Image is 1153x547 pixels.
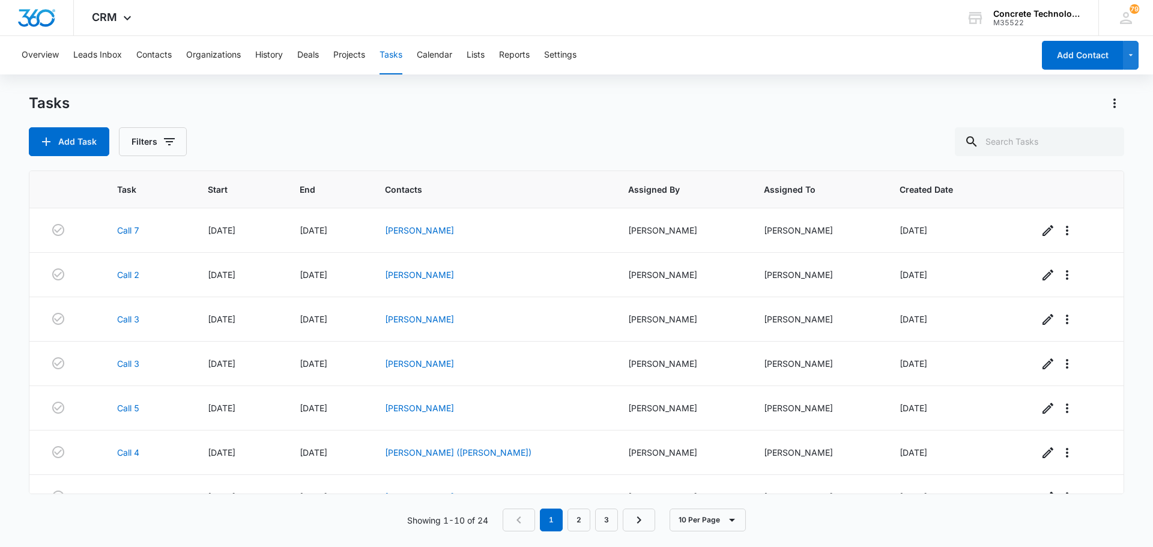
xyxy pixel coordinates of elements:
a: [PERSON_NAME] [385,403,454,413]
div: [PERSON_NAME] [764,491,871,503]
div: [PERSON_NAME] [628,224,735,237]
span: Created Date [900,183,991,196]
div: [PERSON_NAME] [764,313,871,325]
nav: Pagination [503,509,655,531]
a: [PERSON_NAME] [385,270,454,280]
span: [DATE] [208,492,235,502]
div: [PERSON_NAME] [628,357,735,370]
div: account id [993,19,1081,27]
span: [DATE] [208,270,235,280]
p: Showing 1-10 of 24 [407,514,488,527]
a: [PERSON_NAME] ([PERSON_NAME]) [385,447,531,458]
h1: Tasks [29,94,70,112]
span: 79 [1130,4,1139,14]
a: Call 4 [117,446,139,459]
span: [DATE] [900,270,927,280]
span: [DATE] [208,403,235,413]
a: Call 7 [117,224,139,237]
span: [DATE] [300,447,327,458]
div: [PERSON_NAME] [764,446,871,459]
button: Filters [119,127,187,156]
span: [DATE] [900,492,927,502]
span: [DATE] [300,358,327,369]
a: Call 5 [117,491,139,503]
a: Call 2 [117,268,139,281]
div: [PERSON_NAME] [764,402,871,414]
span: CRM [92,11,117,23]
span: [DATE] [300,403,327,413]
div: notifications count [1130,4,1139,14]
span: Start [208,183,253,196]
div: [PERSON_NAME] [628,313,735,325]
a: [PERSON_NAME] [385,225,454,235]
button: Leads Inbox [73,36,122,74]
span: Assigned By [628,183,718,196]
span: Assigned To [764,183,853,196]
div: [PERSON_NAME] [628,491,735,503]
span: [DATE] [208,225,235,235]
button: Settings [544,36,576,74]
div: [PERSON_NAME] [764,224,871,237]
a: Next Page [623,509,655,531]
button: Lists [467,36,485,74]
button: Tasks [380,36,402,74]
button: Contacts [136,36,172,74]
span: [DATE] [900,358,927,369]
button: History [255,36,283,74]
button: Reports [499,36,530,74]
span: End [300,183,339,196]
span: [DATE] [208,314,235,324]
span: [DATE] [300,225,327,235]
button: 10 Per Page [670,509,746,531]
div: [PERSON_NAME] [628,268,735,281]
em: 1 [540,509,563,531]
div: account name [993,9,1081,19]
button: Overview [22,36,59,74]
button: Calendar [417,36,452,74]
button: Actions [1105,94,1124,113]
a: Call 5 [117,402,139,414]
div: [PERSON_NAME] [628,446,735,459]
a: [PERSON_NAME] [385,358,454,369]
span: [DATE] [208,358,235,369]
span: Contacts [385,183,582,196]
a: Page 3 [595,509,618,531]
span: [DATE] [208,447,235,458]
a: Call 3 [117,357,139,370]
span: [DATE] [300,270,327,280]
a: [PERSON_NAME] [385,314,454,324]
div: [PERSON_NAME] [764,357,871,370]
span: [DATE] [300,492,327,502]
div: [PERSON_NAME] [628,402,735,414]
button: Organizations [186,36,241,74]
button: Projects [333,36,365,74]
span: [DATE] [900,447,927,458]
a: Page 2 [567,509,590,531]
input: Search Tasks [955,127,1124,156]
span: [DATE] [300,314,327,324]
button: Add Task [29,127,109,156]
a: [PERSON_NAME] [385,492,454,502]
span: [DATE] [900,225,927,235]
span: [DATE] [900,403,927,413]
a: Call 3 [117,313,139,325]
button: Deals [297,36,319,74]
button: Add Contact [1042,41,1123,70]
div: [PERSON_NAME] [764,268,871,281]
span: Task [117,183,162,196]
span: [DATE] [900,314,927,324]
